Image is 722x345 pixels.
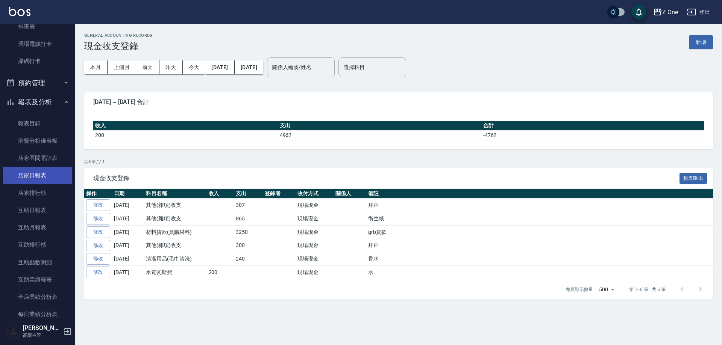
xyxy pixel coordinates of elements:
[144,239,207,252] td: 其他(雜項)收支
[3,73,72,93] button: 預約管理
[207,189,234,199] th: 收入
[144,212,207,226] td: 其他(雜項)收支
[296,252,334,266] td: 現場現金
[112,252,144,266] td: [DATE]
[144,266,207,279] td: 水電瓦斯費
[3,306,72,323] a: 每日業績分析表
[112,212,144,226] td: [DATE]
[689,35,713,49] button: 新增
[662,8,678,17] div: Z One
[108,60,136,74] button: 上個月
[234,239,263,252] td: 300
[86,213,110,224] a: 修改
[3,53,72,70] a: 掃碼打卡
[481,121,704,131] th: 合計
[84,41,153,51] h3: 現金收支登錄
[366,239,713,252] td: 拜拜
[112,189,144,199] th: 日期
[366,252,713,266] td: 香水
[3,132,72,149] a: 消費分析儀表板
[629,286,666,293] p: 第 1–6 筆 共 6 筆
[93,98,704,106] span: [DATE] ~ [DATE] 合計
[650,5,681,20] button: Z One
[84,33,153,38] h2: GENERAL ACCOUNTING RECORDS
[183,60,206,74] button: 今天
[3,254,72,271] a: 互助點數明細
[93,121,278,131] th: 收入
[296,212,334,226] td: 現場現金
[3,149,72,167] a: 店家區間累計表
[136,60,159,74] button: 前天
[23,324,61,332] h5: [PERSON_NAME]
[3,288,72,306] a: 全店業績分析表
[234,225,263,239] td: 3250
[689,38,713,45] a: 新增
[680,174,707,181] a: 報表匯出
[9,7,30,16] img: Logo
[144,252,207,266] td: 清潔用品(毛巾清洗)
[234,212,263,226] td: 865
[296,266,334,279] td: 現場現金
[3,236,72,253] a: 互助排行榜
[566,286,593,293] p: 每頁顯示數量
[84,60,108,74] button: 本月
[366,266,713,279] td: 水
[86,240,110,252] a: 修改
[144,189,207,199] th: 科目名稱
[234,189,263,199] th: 支出
[3,18,72,35] a: 排班表
[207,266,234,279] td: 200
[3,35,72,53] a: 現場電腦打卡
[596,279,617,300] div: 500
[366,199,713,212] td: 拜拜
[296,225,334,239] td: 現場現金
[366,225,713,239] td: grb貨款
[86,253,110,265] a: 修改
[93,130,278,140] td: 200
[205,60,234,74] button: [DATE]
[278,121,481,131] th: 支出
[296,199,334,212] td: 現場現金
[84,158,713,165] p: 共 6 筆, 1 / 1
[159,60,183,74] button: 昨天
[3,202,72,219] a: 互助日報表
[3,271,72,288] a: 互助業績報表
[334,189,366,199] th: 關係人
[3,115,72,132] a: 報表目錄
[481,130,704,140] td: -4762
[144,225,207,239] td: 材料貨款(員購材料)
[3,184,72,202] a: 店家排行榜
[680,173,707,184] button: 報表匯出
[366,212,713,226] td: 衛生紙
[296,189,334,199] th: 收付方式
[84,189,112,199] th: 操作
[3,167,72,184] a: 店家日報表
[23,332,61,339] p: 高階主管
[278,130,481,140] td: 4962
[3,219,72,236] a: 互助月報表
[234,252,263,266] td: 240
[3,92,72,112] button: 報表及分析
[86,226,110,238] a: 修改
[112,225,144,239] td: [DATE]
[144,199,207,212] td: 其他(雜項)收支
[86,199,110,211] a: 修改
[6,324,21,339] img: Person
[86,267,110,278] a: 修改
[366,189,713,199] th: 備註
[112,239,144,252] td: [DATE]
[235,60,263,74] button: [DATE]
[112,266,144,279] td: [DATE]
[112,199,144,212] td: [DATE]
[234,199,263,212] td: 307
[296,239,334,252] td: 現場現金
[631,5,646,20] button: save
[684,5,713,19] button: 登出
[263,189,296,199] th: 登錄者
[93,175,680,182] span: 現金收支登錄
